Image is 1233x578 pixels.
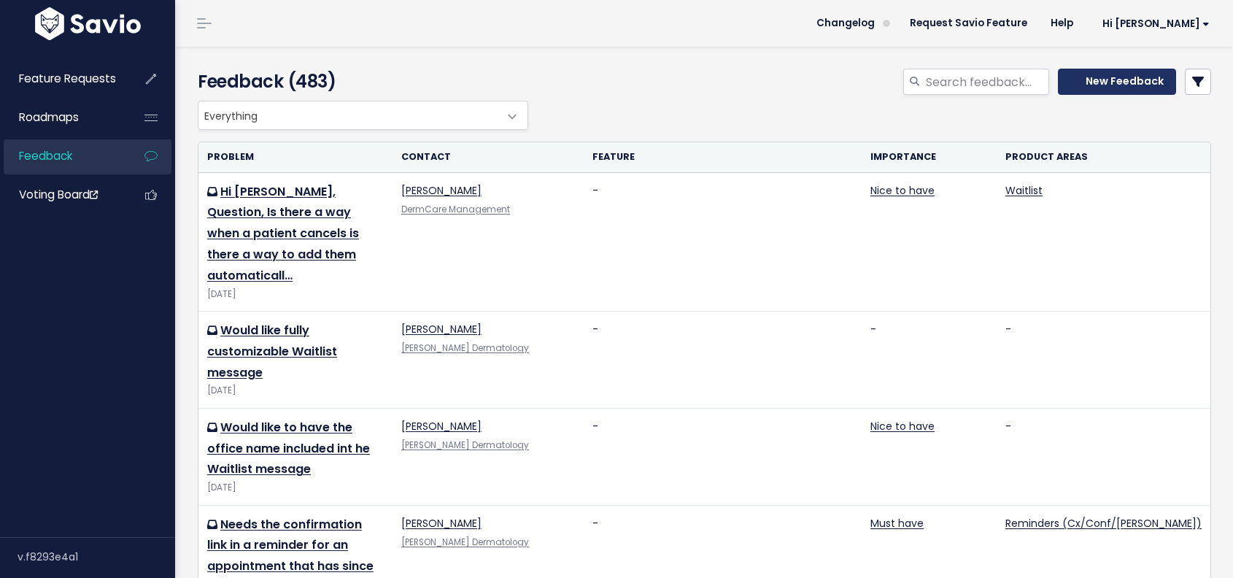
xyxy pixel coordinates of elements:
a: Hi [PERSON_NAME], Question, Is there a way when a patient cancels is there a way to add them auto... [207,183,359,284]
th: Problem [198,142,393,172]
a: Help [1039,12,1085,34]
td: - [997,408,1210,505]
td: - [862,312,997,409]
span: Roadmaps [19,109,79,125]
th: Product Areas [997,142,1210,172]
a: DermCare Management [401,204,510,215]
a: Would like fully customizable Waitlist message [207,322,337,381]
th: Contact [393,142,584,172]
a: [PERSON_NAME] [401,516,482,531]
span: Changelog [816,18,875,28]
div: [DATE] [207,287,384,302]
a: [PERSON_NAME] Dermatology [401,536,529,548]
a: Roadmaps [4,101,121,134]
td: - [584,172,862,311]
td: - [584,312,862,409]
a: Feature Requests [4,62,121,96]
th: Importance [862,142,997,172]
span: Everything [198,101,498,129]
h4: Feedback (483) [198,69,521,95]
th: Feature [584,142,862,172]
a: Must have [870,516,924,531]
a: Nice to have [870,183,935,198]
div: [DATE] [207,480,384,496]
a: New Feedback [1058,69,1176,95]
a: Waitlist [1005,183,1043,198]
a: Would like to have the office name included int he Waitlist message [207,419,370,478]
td: - [997,312,1210,409]
div: [DATE] [207,383,384,398]
a: Nice to have [870,419,935,433]
img: logo-white.9d6f32f41409.svg [31,7,144,40]
a: Request Savio Feature [898,12,1039,34]
input: Search feedback... [924,69,1049,95]
a: Feedback [4,139,121,173]
span: Voting Board [19,187,98,202]
a: Voting Board [4,178,121,212]
a: Reminders (Cx/Conf/[PERSON_NAME]) [1005,516,1202,531]
a: [PERSON_NAME] Dermatology [401,342,529,354]
span: Feedback [19,148,72,163]
a: [PERSON_NAME] [401,322,482,336]
td: - [584,408,862,505]
span: Everything [198,101,528,130]
a: [PERSON_NAME] Dermatology [401,439,529,451]
a: [PERSON_NAME] [401,419,482,433]
a: [PERSON_NAME] [401,183,482,198]
a: Hi [PERSON_NAME] [1085,12,1221,35]
span: Hi [PERSON_NAME] [1102,18,1210,29]
div: v.f8293e4a1 [18,538,175,576]
span: Feature Requests [19,71,116,86]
